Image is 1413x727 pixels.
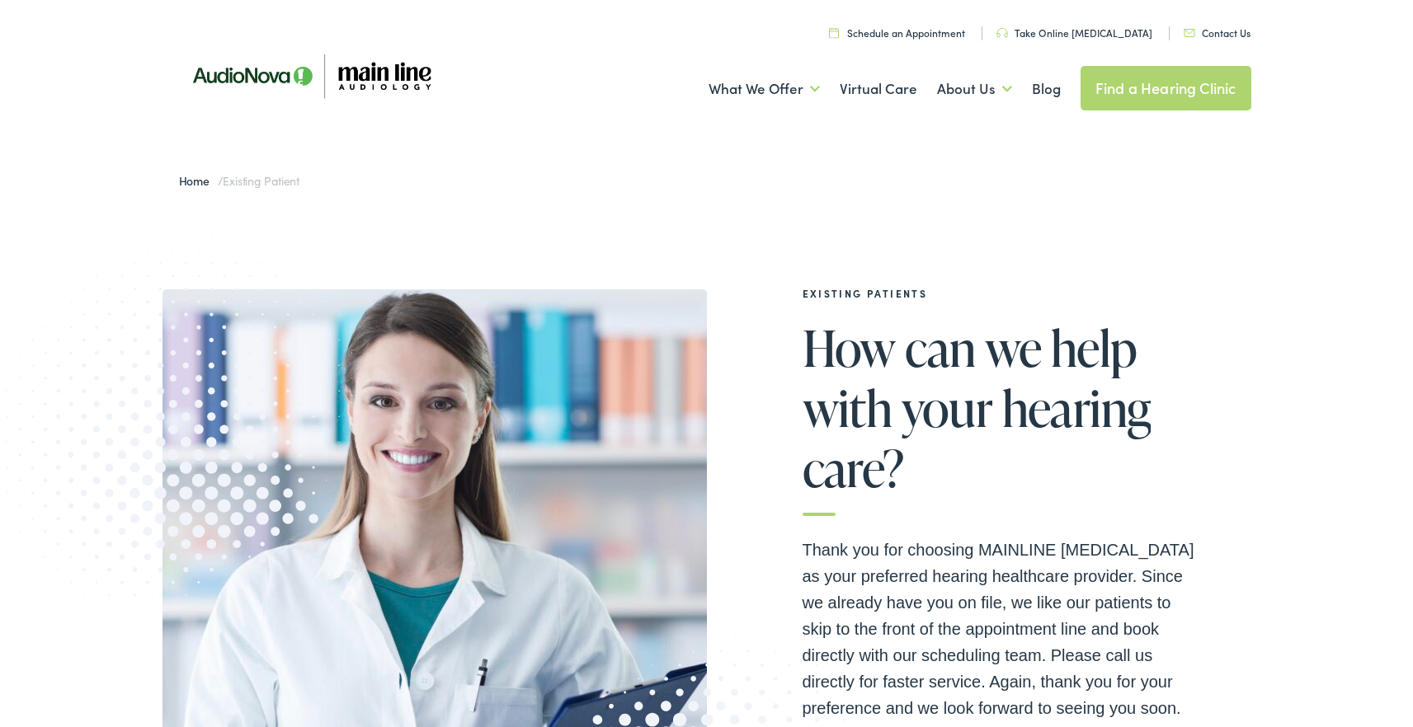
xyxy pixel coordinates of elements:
[985,321,1042,375] span: we
[905,321,975,375] span: can
[223,172,299,189] span: Existing Patient
[840,59,917,120] a: Virtual Care
[1081,66,1251,110] a: Find a Hearing Clinic
[996,26,1152,40] a: Take Online [MEDICAL_DATA]
[829,26,965,40] a: Schedule an Appointment
[829,27,839,38] img: utility icon
[709,59,820,120] a: What We Offer
[1051,321,1137,375] span: help
[803,537,1199,721] p: Thank you for choosing MAINLINE [MEDICAL_DATA] as your preferred hearing healthcare provider. Sin...
[902,381,993,435] span: your
[1002,381,1152,435] span: hearing
[179,172,299,189] span: /
[996,28,1008,38] img: utility icon
[803,381,893,435] span: with
[803,321,896,375] span: How
[1184,29,1195,37] img: utility icon
[803,441,904,495] span: care?
[937,59,1012,120] a: About Us
[179,172,218,189] a: Home
[1032,59,1061,120] a: Blog
[803,288,1199,299] h2: EXISTING PATIENTS
[1184,26,1251,40] a: Contact Us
